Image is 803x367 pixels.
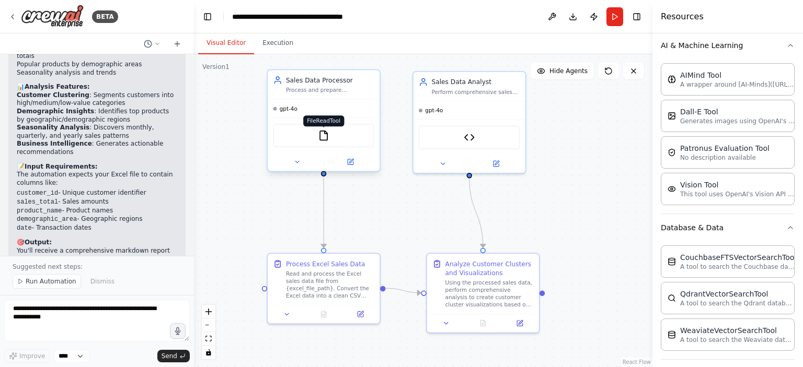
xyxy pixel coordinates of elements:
[386,283,421,297] g: Edge from 2a5f717a-e41e-4ce0-90ab-d117af5556e1 to ccbf39d7-a9c8-45fa-8d32-b117063ff39f
[17,190,58,197] code: customer_id
[680,336,795,344] p: A tool to search the Weaviate database for relevant information on internal documents.
[13,274,81,289] button: Run Automation
[504,318,535,329] button: Open in side panel
[25,83,90,90] strong: Analysis Features:
[661,214,795,241] button: Database & Data
[465,177,488,247] g: Edge from 08ab1e13-b738-44ad-9a5b-cb098cc89395 to ccbf39d7-a9c8-45fa-8d32-b117063ff39f
[162,352,177,360] span: Send
[680,106,795,117] div: Dall-E Tool
[286,87,374,94] div: Process and prepare {excel_file_path} for comprehensive sales analysis by reading the file, conve...
[325,157,376,168] button: Open in side panel
[680,190,795,198] p: This tool uses OpenAI's Vision API to describe the contents of an image.
[17,247,177,271] p: You'll receive a comprehensive markdown report with customer clusters, regional insights, seasona...
[661,10,704,23] h4: Resources
[425,107,443,114] span: gpt-4o
[17,61,177,69] li: Popular products by demographic areas
[531,63,594,79] button: Hide Agents
[304,309,343,319] button: No output available
[198,32,254,54] button: Visual Editor
[661,32,795,59] button: AI & Machine Learning
[17,124,177,140] li: : Discovers monthly, quarterly, and yearly sales patterns
[25,239,52,246] strong: Output:
[464,318,502,329] button: No output available
[17,91,177,108] li: : Segments customers into high/medium/low-value categories
[202,318,215,332] button: zoom out
[412,71,526,174] div: Sales Data AnalystPerform comprehensive sales data analysis including customer clustering based o...
[680,252,796,263] div: CouchbaseFTSVectorSearchTool
[157,350,190,362] button: Send
[13,263,181,271] p: Suggested next steps:
[254,32,302,54] button: Execution
[318,130,329,141] img: FileReadTool
[170,323,186,339] button: Click to speak your automation idea
[629,9,644,24] button: Hide right sidebar
[17,224,177,233] li: - Transaction dates
[319,177,328,247] g: Edge from 1fee765d-232c-437a-8604-b7ed9e500a37 to 2a5f717a-e41e-4ce0-90ab-d117af5556e1
[549,67,588,75] span: Hide Agents
[623,359,651,365] a: React Flow attribution
[202,346,215,359] button: toggle interactivity
[17,224,32,232] code: date
[286,259,365,268] div: Process Excel Sales Data
[232,11,350,22] nav: breadcrumb
[17,108,177,124] li: : Identifies top products by geographic/demographic regions
[668,294,676,302] img: QdrantVectorSearchTool
[202,305,215,318] button: zoom in
[680,289,795,299] div: QdrantVectorSearchTool
[680,143,770,153] div: Patronus Evaluation Tool
[17,215,177,224] li: - Geographic regions
[668,257,676,266] img: CouchbaseFTSVectorSearchTool
[464,132,475,143] img: Sales Data Analysis Tool
[345,309,376,319] button: Open in side panel
[202,332,215,346] button: fit view
[17,108,94,115] strong: Demographic Insights
[140,38,165,50] button: Switch to previous chat
[200,9,215,24] button: Hide left sidebar
[17,216,77,223] code: demographic_area
[661,59,795,214] div: AI & Machine Learning
[17,207,62,215] code: product_name
[26,277,76,286] span: Run Automation
[668,75,676,84] img: AIMindTool
[267,71,381,174] div: Sales Data ProcessorProcess and prepare {excel_file_path} for comprehensive sales analysis by rea...
[17,83,177,91] h2: 📊
[17,91,89,99] strong: Customer Clustering
[17,198,177,207] li: - Sales amounts
[445,259,534,277] div: Analyze Customer Clusters and Visualizations
[286,270,374,299] div: Read and process the Excel sales data file from {excel_file_path}. Convert the Excel data into a ...
[445,279,534,309] div: Using the processed sales data, perform comprehensive analysis to create customer cluster visuali...
[668,330,676,339] img: WeaviateVectorSearchTool
[680,153,770,162] p: No description available
[431,77,520,86] div: Sales Data Analyst
[17,140,92,147] strong: Business Intelligence
[426,253,540,333] div: Analyze Customer Clusters and VisualizationsUsing the processed sales data, perform comprehensive...
[169,38,186,50] button: Start a new chat
[286,76,374,85] div: Sales Data Processor
[4,349,50,363] button: Improve
[17,69,177,77] li: Seasonality analysis and trends
[19,352,45,360] span: Improve
[17,140,177,156] li: : Generates actionable recommendations
[668,185,676,193] img: VisionTool
[680,263,795,271] p: A tool to search the Couchbase database for relevant information on internal documents.
[25,163,98,170] strong: Input Requirements:
[17,124,89,131] strong: Seasonality Analysis
[17,189,177,198] li: - Unique customer identifier
[202,63,230,71] div: Version 1
[661,241,795,359] div: Database & Data
[267,253,381,324] div: Process Excel Sales DataRead and process the Excel sales data file from {excel_file_path}. Conver...
[17,171,177,187] p: The automation expects your Excel file to contain columns like:
[680,325,795,336] div: WeaviateVectorSearchTool
[21,5,84,28] img: Logo
[202,305,215,359] div: React Flow controls
[92,10,118,23] div: BETA
[680,180,795,190] div: Vision Tool
[680,80,795,89] p: A wrapper around [AI-Minds]([URL][DOMAIN_NAME]). Useful for when you need answers to questions fr...
[280,105,297,112] span: gpt-4o
[668,148,676,157] img: PatronusEvalTool
[680,299,795,307] p: A tool to search the Qdrant database for relevant information on internal documents.
[85,274,120,289] button: Dismiss
[680,70,795,80] div: AIMind Tool
[431,88,520,96] div: Perform comprehensive sales data analysis including customer clustering based on sales totals, po...
[17,207,177,216] li: - Product names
